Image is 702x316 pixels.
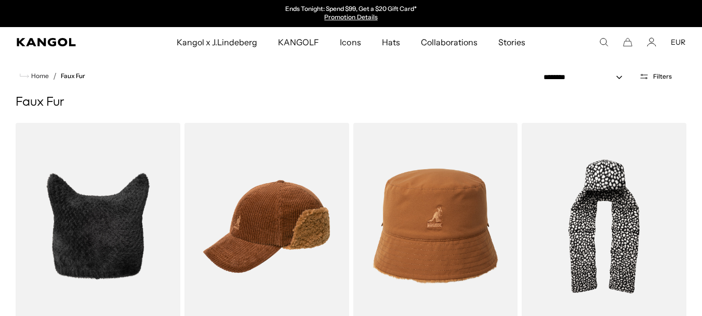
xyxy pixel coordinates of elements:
a: Promotion Details [324,13,377,21]
p: Ends Tonight: Spend $99, Get a $20 Gift Card* [285,5,417,14]
select: Sort by: Featured [539,72,633,83]
a: KANGOLF [268,27,329,57]
button: Open filters [633,72,678,81]
h1: Faux Fur [16,95,686,110]
a: Kangol [17,38,116,46]
a: Kangol x J.Lindeberg [166,27,268,57]
div: 1 of 2 [244,5,458,22]
button: EUR [671,37,685,47]
a: Stories [488,27,536,57]
a: Icons [329,27,371,57]
li: / [49,70,57,82]
span: Home [29,72,49,80]
span: KANGOLF [278,27,319,57]
summary: Search here [599,37,608,47]
span: Collaborations [421,27,478,57]
button: Cart [623,37,632,47]
a: Hats [372,27,410,57]
span: Icons [340,27,361,57]
span: Kangol x J.Lindeberg [177,27,258,57]
a: Faux Fur [61,72,85,80]
span: Stories [498,27,525,57]
div: Announcement [244,5,458,22]
a: Collaborations [410,27,488,57]
span: Filters [653,73,672,80]
slideshow-component: Announcement bar [244,5,458,22]
a: Account [647,37,656,47]
a: Home [20,71,49,81]
span: Hats [382,27,400,57]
